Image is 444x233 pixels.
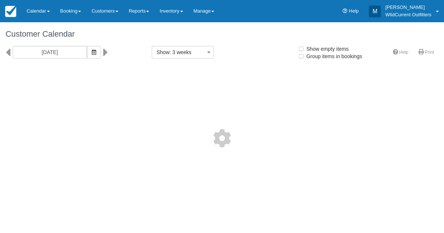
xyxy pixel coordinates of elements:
[298,46,354,51] span: Show empty items
[5,6,16,17] img: checkfront-main-nav-mini-logo.png
[349,8,359,14] span: Help
[414,47,438,58] a: Print
[369,6,381,17] div: M
[343,9,347,14] i: Help
[298,53,368,59] span: Group items in bookings
[152,46,214,59] button: Show: 3 weeks
[388,47,413,58] a: Help
[385,4,431,11] p: [PERSON_NAME]
[6,30,438,39] h1: Customer Calendar
[385,11,431,19] p: WildCurrent Outfitters
[298,43,353,54] label: Show empty items
[157,49,169,55] span: Show
[298,51,367,62] label: Group items in bookings
[169,49,191,55] span: : 3 weeks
